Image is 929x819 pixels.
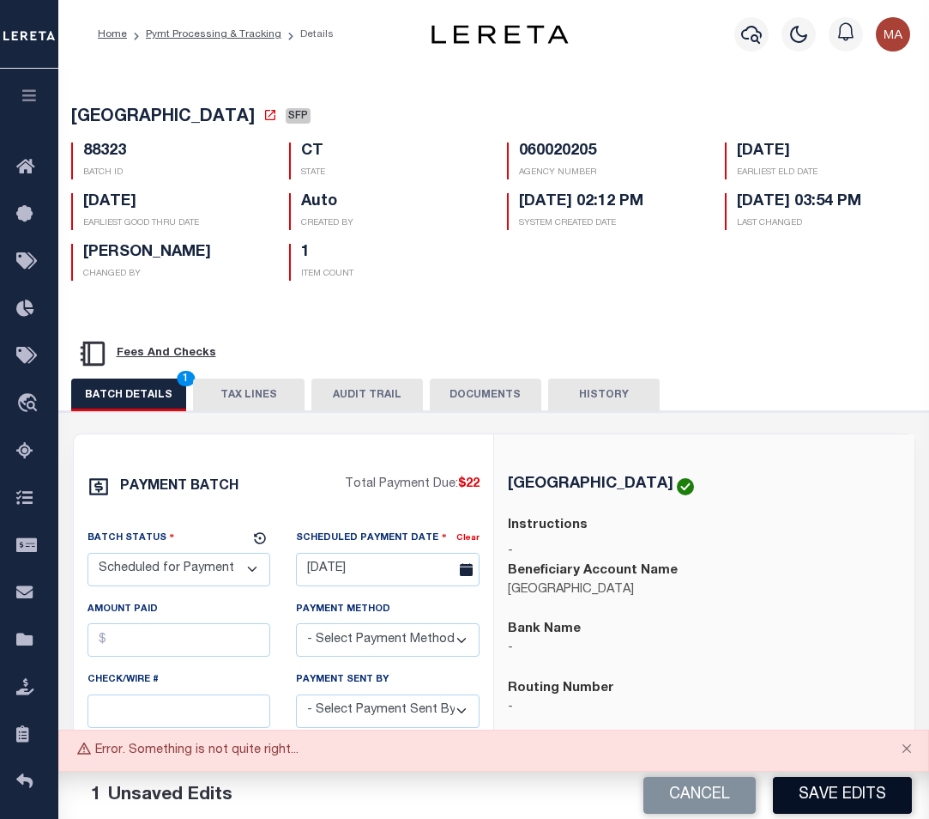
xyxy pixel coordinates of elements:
button: AUDIT TRAIL [311,379,423,411]
h5: [GEOGRAPHIC_DATA] [508,476,673,492]
i: travel_explore [16,393,44,416]
label: Batch Status [87,530,175,546]
label: Payment Method [296,603,390,617]
span: 1 [91,786,101,804]
p: - [508,699,901,718]
input: $ [87,623,271,657]
p: EARLIEST GOOD THRU DATE [83,217,263,230]
h5: [PERSON_NAME] [83,244,263,263]
li: Details [281,27,334,42]
span: $22 [458,478,480,490]
label: Scheduled Payment Date [296,530,447,546]
span: 1 [177,371,195,386]
p: CREATED BY [301,217,481,230]
p: - [508,640,901,658]
label: Instructions [508,516,588,536]
label: Beneficiary Account Name [508,561,678,581]
img: check-icon-green.svg [677,478,694,495]
a: SFP [286,110,311,127]
p: BATCH ID [83,167,263,179]
h5: 060020205 [519,143,699,161]
label: Check/Wire # [87,673,159,688]
p: ITEM COUNT [301,268,481,281]
p: CHANGED BY [83,268,263,281]
h5: [DATE] 03:54 PM [737,193,917,212]
label: Routing Number [508,679,614,699]
button: Fees And Checks [71,336,223,372]
img: svg+xml;base64,PHN2ZyB4bWxucz0iaHR0cDovL3d3dy53My5vcmcvMjAwMC9zdmciIHBvaW50ZXItZXZlbnRzPSJub25lIi... [876,17,910,52]
button: TAX LINES [193,379,305,411]
span: Unsaved Edits [108,786,232,804]
a: Clear [456,534,480,543]
button: Save Edits [773,777,912,814]
h5: [DATE] [737,143,917,161]
span: SFP [286,108,311,124]
h5: [DATE] 02:12 PM [519,193,699,212]
p: LAST CHANGED [737,217,917,230]
h6: PAYMENT BATCH [120,480,238,494]
p: Total Payment Due: [345,476,480,494]
label: Amount Paid [87,603,158,617]
h5: Auto [301,193,481,212]
p: AGENCY NUMBER [519,167,699,179]
a: Pymt Processing & Tracking [146,29,281,39]
span: [GEOGRAPHIC_DATA] [71,109,255,126]
h5: [DATE] [83,193,263,212]
button: Cancel [643,777,756,814]
button: HISTORY [548,379,660,411]
a: Home [98,29,127,39]
h5: 1 [301,244,481,263]
img: logo-dark.svg [431,25,569,44]
button: BATCH DETAILS [71,379,186,411]
button: Close [885,731,928,768]
div: Error. Something is not quite right... [58,730,929,772]
p: [GEOGRAPHIC_DATA] [508,581,901,600]
h5: 88323 [83,143,263,161]
label: Bank Name [508,620,581,640]
button: DOCUMENTS [430,379,541,411]
p: EARLIEST ELD DATE [737,167,917,179]
h5: CT [301,143,481,161]
p: STATE [301,167,481,179]
p: - [508,543,901,561]
p: SYSTEM CREATED DATE [519,217,699,230]
label: Payment Sent By [296,673,389,688]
